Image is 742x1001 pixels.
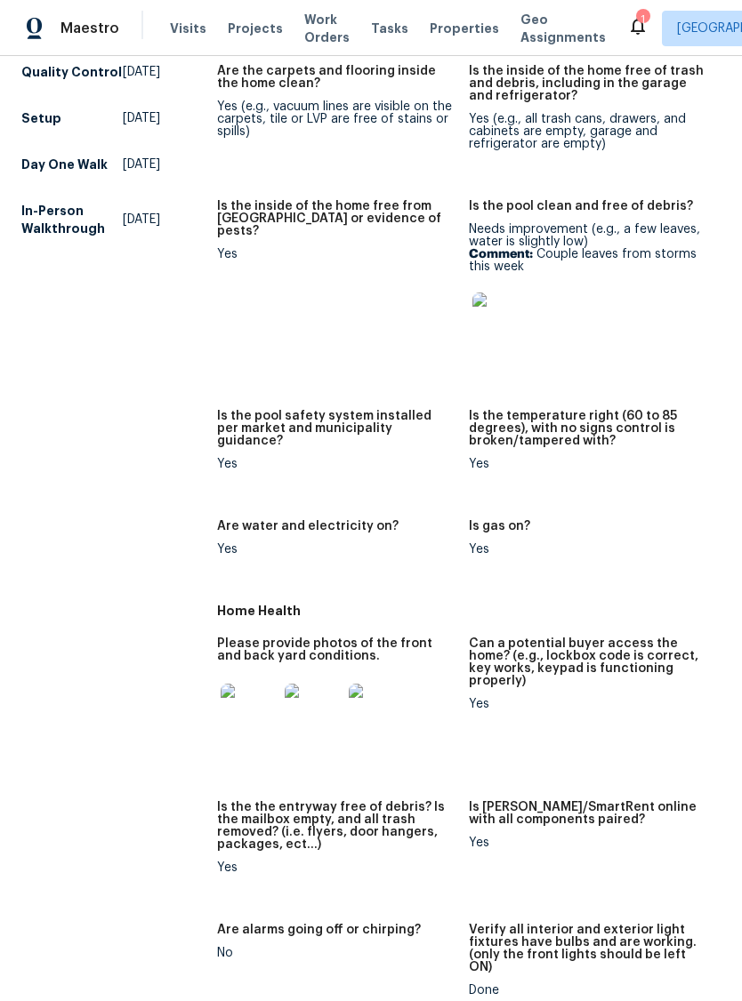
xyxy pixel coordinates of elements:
[217,200,455,237] h5: Is the inside of the home free from [GEOGRAPHIC_DATA] or evidence of pests?
[217,924,421,936] h5: Are alarms going off or chirping?
[228,20,283,37] span: Projects
[469,248,533,260] b: Comment:
[520,11,606,46] span: Geo Assignments
[170,20,206,37] span: Visits
[469,223,706,360] div: Needs improvement (e.g., a few leaves, water is slightly low)
[469,113,706,150] div: Yes (e.g., all trash cans, drawers, and cabinets are empty, garage and refrigerator are empty)
[304,11,350,46] span: Work Orders
[123,156,160,173] span: [DATE]
[469,200,693,212] h5: Is the pool clean and free of debris?
[123,63,160,81] span: [DATE]
[469,520,530,533] h5: Is gas on?
[217,801,455,851] h5: Is the the entryway free of debris? Is the mailbox empty, and all trash removed? (i.e. flyers, do...
[21,56,160,88] a: Quality Control[DATE]
[21,102,160,134] a: Setup[DATE]
[469,698,706,710] div: Yes
[21,202,123,237] h5: In-Person Walkthrough
[123,211,160,228] span: [DATE]
[60,20,119,37] span: Maestro
[21,195,160,244] a: In-Person Walkthrough[DATE]
[217,861,455,874] div: Yes
[217,65,455,90] h5: Are the carpets and flooring inside the home clean?
[21,63,122,81] h5: Quality Control
[469,924,706,973] h5: Verify all interior and exterior light fixtures have bulbs and are working. (only the front light...
[217,637,455,662] h5: Please provide photos of the front and back yard conditions.
[469,410,706,447] h5: Is the temperature right (60 to 85 degrees), with no signs control is broken/tampered with?
[217,602,721,620] h5: Home Health
[636,11,649,28] div: 1
[469,801,706,826] h5: Is [PERSON_NAME]/SmartRent online with all components paired?
[469,65,706,102] h5: Is the inside of the home free of trash and debris, including in the garage and refrigerator?
[21,148,160,180] a: Day One Walk[DATE]
[217,458,455,470] div: Yes
[217,410,455,447] h5: Is the pool safety system installed per market and municipality guidance?
[21,109,61,127] h5: Setup
[469,248,706,273] p: Couple leaves from storms this week
[469,543,706,556] div: Yes
[217,100,455,138] div: Yes (e.g., vacuum lines are visible on the carpets, tile or LVP are free of stains or spills)
[469,637,706,687] h5: Can a potential buyer access the home? (e.g., lockbox code is correct, key works, keypad is funct...
[123,109,160,127] span: [DATE]
[469,984,706,997] div: Done
[469,837,706,849] div: Yes
[371,22,408,35] span: Tasks
[217,248,455,260] div: Yes
[430,20,499,37] span: Properties
[217,543,455,556] div: Yes
[469,458,706,470] div: Yes
[217,947,455,959] div: No
[21,156,108,173] h5: Day One Walk
[217,520,399,533] h5: Are water and electricity on?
